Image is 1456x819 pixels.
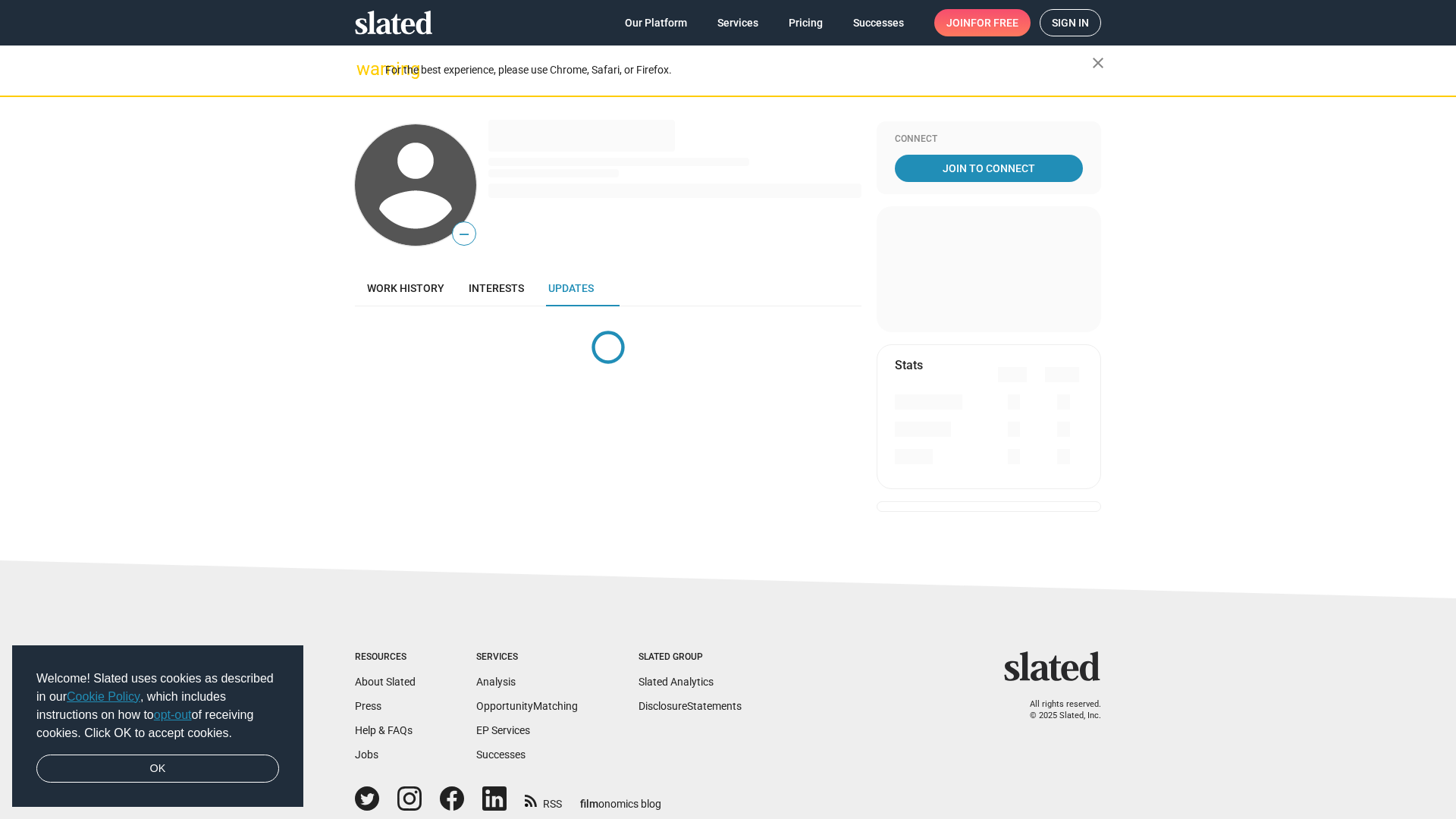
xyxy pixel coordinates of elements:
a: Jobs [355,748,378,761]
div: Slated Group [639,651,742,664]
p: All rights reserved. © 2025 Slated, Inc. [1014,699,1101,721]
span: Interests [469,282,524,294]
a: Analysis [476,676,516,688]
span: Work history [367,282,444,294]
a: Joinfor free [934,9,1031,36]
a: Join To Connect [895,155,1083,182]
span: Services [717,9,758,36]
a: Cookie Policy [67,690,140,703]
a: DisclosureStatements [639,700,742,712]
a: Interests [457,270,536,306]
div: For the best experience, please use Chrome, Safari, or Firefox. [385,60,1092,80]
div: cookieconsent [12,645,303,808]
a: Our Platform [613,9,699,36]
div: Services [476,651,578,664]
a: Help & FAQs [355,724,413,736]
a: Work history [355,270,457,306]
mat-icon: warning [356,60,375,78]
span: Join To Connect [898,155,1080,182]
span: film [580,798,598,810]
span: Sign in [1052,10,1089,36]
div: Resources [355,651,416,664]
a: filmonomics blog [580,785,661,811]
a: dismiss cookie message [36,755,279,783]
span: Our Platform [625,9,687,36]
a: Updates [536,270,606,306]
a: RSS [525,788,562,811]
a: Pricing [777,9,835,36]
a: Slated Analytics [639,676,714,688]
div: Connect [895,133,1083,146]
a: opt-out [154,708,192,721]
span: Pricing [789,9,823,36]
a: Sign in [1040,9,1101,36]
span: Join [946,9,1018,36]
a: EP Services [476,724,530,736]
a: Press [355,700,381,712]
span: for free [971,9,1018,36]
a: OpportunityMatching [476,700,578,712]
span: Successes [853,9,904,36]
a: Successes [841,9,916,36]
mat-card-title: Stats [895,357,923,373]
span: Welcome! Slated uses cookies as described in our , which includes instructions on how to of recei... [36,670,279,742]
span: Updates [548,282,594,294]
mat-icon: close [1089,54,1107,72]
a: Successes [476,748,526,761]
a: Services [705,9,770,36]
a: About Slated [355,676,416,688]
span: — [453,224,475,244]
